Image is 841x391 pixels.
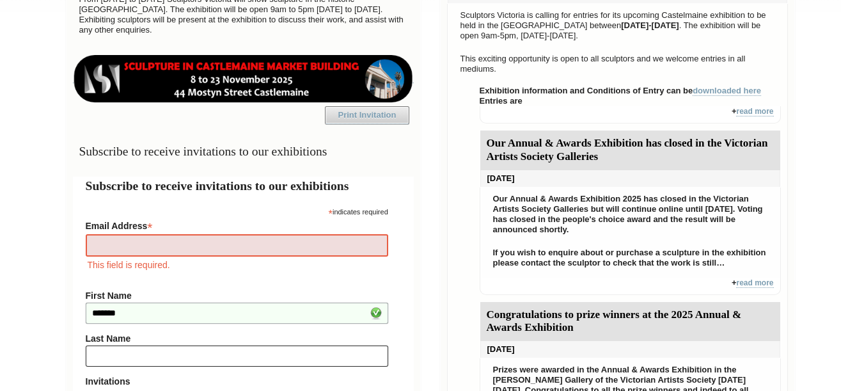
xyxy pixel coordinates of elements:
[693,86,761,96] a: downloaded here
[86,258,388,272] div: This field is required.
[480,86,762,96] strong: Exhibition information and Conditions of Entry can be
[480,131,780,170] div: Our Annual & Awards Exhibition has closed in the Victorian Artists Society Galleries
[480,341,780,358] div: [DATE]
[325,106,409,124] a: Print Invitation
[480,106,781,124] div: +
[487,191,774,238] p: Our Annual & Awards Exhibition 2025 has closed in the Victorian Artists Society Galleries but wil...
[454,7,781,44] p: Sculptors Victoria is calling for entries for its upcoming Castelmaine exhibition to be held in t...
[736,278,773,288] a: read more
[621,20,679,30] strong: [DATE]-[DATE]
[454,51,781,77] p: This exciting opportunity is open to all sculptors and we welcome entries in all mediums.
[487,244,774,271] p: If you wish to enquire about or purchase a sculpture in the exhibition please contact the sculpto...
[736,107,773,116] a: read more
[86,217,388,232] label: Email Address
[86,376,388,387] strong: Invitations
[86,333,388,344] label: Last Name
[73,139,414,164] h3: Subscribe to receive invitations to our exhibitions
[480,278,781,295] div: +
[73,55,414,102] img: castlemaine-ldrbd25v2.png
[86,205,388,217] div: indicates required
[86,177,401,195] h2: Subscribe to receive invitations to our exhibitions
[86,291,388,301] label: First Name
[480,302,780,342] div: Congratulations to prize winners at the 2025 Annual & Awards Exhibition
[480,170,780,187] div: [DATE]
